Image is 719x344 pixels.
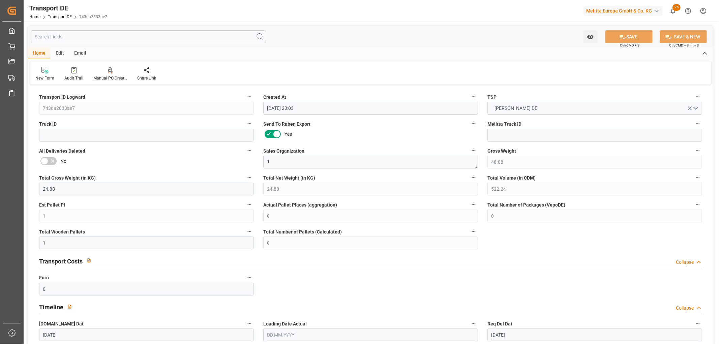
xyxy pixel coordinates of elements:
[39,274,49,281] span: Euro
[39,320,84,327] span: [DOMAIN_NAME] Dat
[39,175,96,182] span: Total Gross Weight (in KG)
[487,201,565,209] span: Total Number of Packages (VepoDE)
[491,105,541,112] span: [PERSON_NAME] DE
[620,43,639,48] span: Ctrl/CMD + S
[487,102,702,115] button: open menu
[676,259,694,266] div: Collapse
[263,175,315,182] span: Total Net Weight (in KG)
[693,119,702,128] button: Melitta Truck ID
[29,3,107,13] div: Transport DE
[469,200,478,209] button: Actual Pallet Places (aggregation)
[64,75,83,81] div: Audit Trail
[693,92,702,101] button: TSP
[487,121,521,128] span: Melitta Truck ID
[665,3,681,19] button: show 26 new notifications
[487,94,497,101] span: TSP
[93,75,127,81] div: Manual PO Creation
[69,48,91,59] div: Email
[83,254,95,267] button: View description
[469,119,478,128] button: Send To Raben Export
[693,146,702,155] button: Gross Weight
[29,14,40,19] a: Home
[245,173,254,182] button: Total Gross Weight (in KG)
[660,30,707,43] button: SAVE & NEW
[469,227,478,236] button: Total Number of Pallets (Calculated)
[487,175,536,182] span: Total Volume (in CDM)
[693,200,702,209] button: Total Number of Packages (VepoDE)
[263,156,478,168] textarea: 1
[263,329,478,341] input: DD.MM.YYYY
[605,30,653,43] button: SAVE
[48,14,72,19] a: Transport DE
[263,94,286,101] span: Created At
[263,201,337,209] span: Actual Pallet Places (aggregation)
[469,146,478,155] button: Sales Organization
[245,119,254,128] button: Truck ID
[245,92,254,101] button: Transport ID Logward
[676,305,694,312] div: Collapse
[487,148,516,155] span: Gross Weight
[245,146,254,155] button: All Deliveries Deleted
[693,173,702,182] button: Total Volume (in CDM)
[263,320,307,327] span: Loading Date Actual
[263,148,304,155] span: Sales Organization
[245,273,254,282] button: Euro
[669,43,699,48] span: Ctrl/CMD + Shift + S
[583,30,597,43] button: open menu
[583,6,663,16] div: Melitta Europa GmbH & Co. KG
[63,300,76,313] button: View description
[487,320,512,327] span: Req Del Dat
[672,4,681,11] span: 26
[39,303,63,312] h2: Timeline
[245,227,254,236] button: Total Wooden Pallets
[60,158,66,165] span: No
[39,121,57,128] span: Truck ID
[469,173,478,182] button: Total Net Weight (in KG)
[39,329,254,341] input: DD.MM.YYYY
[263,121,310,128] span: Send To Raben Export
[469,92,478,101] button: Created At
[487,329,702,341] input: DD.MM.YYYY
[263,228,342,236] span: Total Number of Pallets (Calculated)
[284,131,292,138] span: Yes
[263,102,478,115] input: DD.MM.YYYY HH:MM
[35,75,54,81] div: New Form
[39,228,85,236] span: Total Wooden Pallets
[51,48,69,59] div: Edit
[39,148,85,155] span: All Deliveries Deleted
[39,257,83,266] h2: Transport Costs
[28,48,51,59] div: Home
[245,200,254,209] button: Est Pallet Pl
[583,4,665,17] button: Melitta Europa GmbH & Co. KG
[31,30,266,43] input: Search Fields
[137,75,156,81] div: Share Link
[39,94,85,101] span: Transport ID Logward
[693,319,702,328] button: Req Del Dat
[681,3,696,19] button: Help Center
[245,319,254,328] button: [DOMAIN_NAME] Dat
[39,201,65,209] span: Est Pallet Pl
[469,319,478,328] button: Loading Date Actual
